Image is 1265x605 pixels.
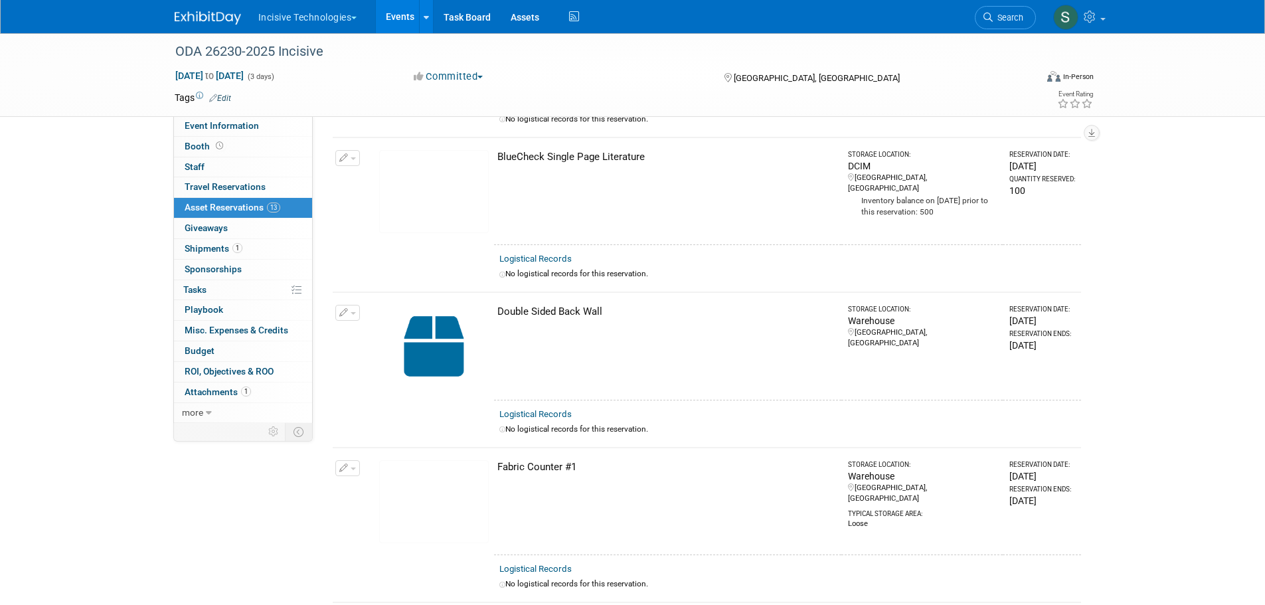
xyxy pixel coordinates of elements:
[1047,71,1060,82] img: Format-Inperson.png
[183,284,207,295] span: Tasks
[185,181,266,192] span: Travel Reservations
[1009,314,1075,327] div: [DATE]
[174,198,312,218] a: Asset Reservations13
[185,141,226,151] span: Booth
[499,409,572,419] a: Logistical Records
[174,260,312,280] a: Sponsorships
[1009,485,1075,494] div: Reservation Ends:
[185,202,280,213] span: Asset Reservations
[262,423,286,440] td: Personalize Event Tab Strip
[848,519,998,529] div: Loose
[499,578,1076,590] div: No logistical records for this reservation.
[174,321,312,341] a: Misc. Expenses & Credits
[232,243,242,253] span: 1
[848,159,998,173] div: DCIM
[1009,460,1075,470] div: Reservation Date:
[185,366,274,377] span: ROI, Objectives & ROO
[174,383,312,402] a: Attachments1
[185,161,205,172] span: Staff
[185,264,242,274] span: Sponsorships
[174,137,312,157] a: Booth
[1009,339,1075,352] div: [DATE]
[174,239,312,259] a: Shipments1
[246,72,274,81] span: (3 days)
[241,387,251,396] span: 1
[848,483,998,504] div: [GEOGRAPHIC_DATA], [GEOGRAPHIC_DATA]
[499,254,572,264] a: Logistical Records
[174,177,312,197] a: Travel Reservations
[499,114,1076,125] div: No logistical records for this reservation.
[1053,5,1078,30] img: Samantha Meyers
[379,460,489,543] img: View Images
[174,403,312,423] a: more
[1009,150,1075,159] div: Reservation Date:
[1009,329,1075,339] div: Reservation Ends:
[497,305,836,319] div: Double Sided Back Wall
[848,470,998,483] div: Warehouse
[203,70,216,81] span: to
[174,280,312,300] a: Tasks
[267,203,280,213] span: 13
[209,94,231,103] a: Edit
[1009,159,1075,173] div: [DATE]
[848,314,998,327] div: Warehouse
[409,70,488,84] button: Committed
[185,304,223,315] span: Playbook
[171,40,1016,64] div: ODA 26230-2025 Incisive
[185,120,259,131] span: Event Information
[848,327,998,349] div: [GEOGRAPHIC_DATA], [GEOGRAPHIC_DATA]
[499,564,572,574] a: Logistical Records
[993,13,1023,23] span: Search
[185,345,214,356] span: Budget
[175,70,244,82] span: [DATE] [DATE]
[497,460,836,474] div: Fabric Counter #1
[975,6,1036,29] a: Search
[848,173,998,194] div: [GEOGRAPHIC_DATA], [GEOGRAPHIC_DATA]
[1009,184,1075,197] div: 100
[174,218,312,238] a: Giveaways
[848,194,998,218] div: Inventory balance on [DATE] prior to this reservation: 500
[958,69,1094,89] div: Event Format
[848,305,998,314] div: Storage Location:
[379,150,489,233] img: View Images
[185,222,228,233] span: Giveaways
[497,150,836,164] div: BlueCheck Single Page Literature
[185,325,288,335] span: Misc. Expenses & Credits
[174,362,312,382] a: ROI, Objectives & ROO
[185,387,251,397] span: Attachments
[499,424,1076,435] div: No logistical records for this reservation.
[285,423,312,440] td: Toggle Event Tabs
[175,11,241,25] img: ExhibitDay
[734,73,900,83] span: [GEOGRAPHIC_DATA], [GEOGRAPHIC_DATA]
[175,91,231,104] td: Tags
[499,268,1076,280] div: No logistical records for this reservation.
[213,141,226,151] span: Booth not reserved yet
[848,460,998,470] div: Storage Location:
[174,116,312,136] a: Event Information
[1009,175,1075,184] div: Quantity Reserved:
[848,504,998,519] div: Typical Storage Area:
[1057,91,1093,98] div: Event Rating
[1009,494,1075,507] div: [DATE]
[1009,470,1075,483] div: [DATE]
[1009,305,1075,314] div: Reservation Date:
[379,305,489,388] img: Capital-Asset-Icon-2.png
[174,341,312,361] a: Budget
[848,150,998,159] div: Storage Location:
[1062,72,1094,82] div: In-Person
[174,300,312,320] a: Playbook
[174,157,312,177] a: Staff
[185,243,242,254] span: Shipments
[182,407,203,418] span: more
